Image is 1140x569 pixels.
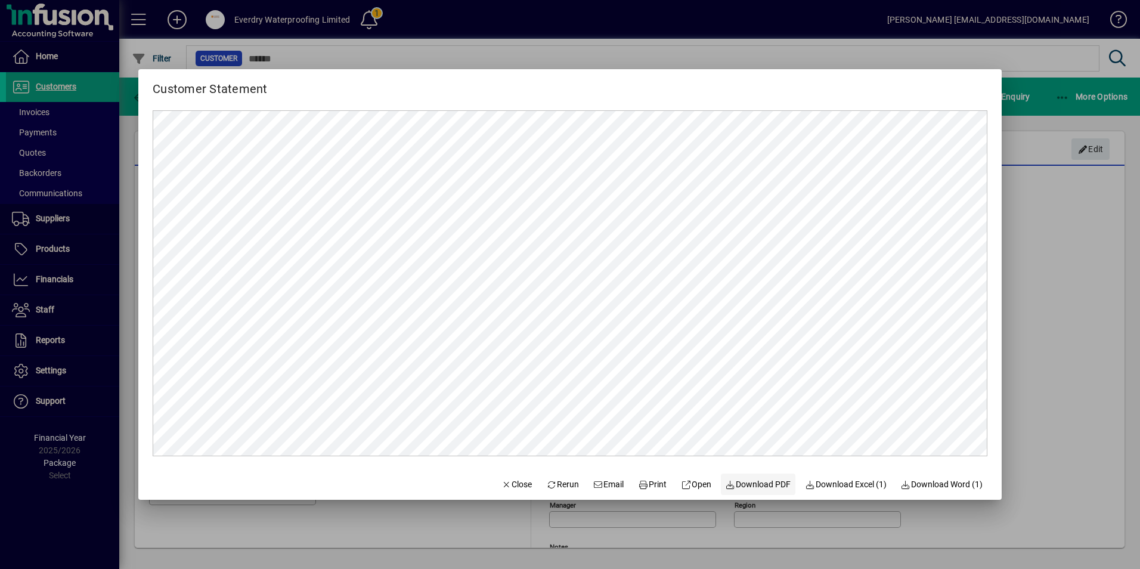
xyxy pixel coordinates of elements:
[800,474,891,495] button: Download Excel (1)
[497,474,537,495] button: Close
[138,69,282,98] h2: Customer Statement
[681,478,711,491] span: Open
[501,478,532,491] span: Close
[546,478,579,491] span: Rerun
[676,474,716,495] a: Open
[593,478,624,491] span: Email
[901,478,983,491] span: Download Word (1)
[638,478,667,491] span: Print
[726,478,791,491] span: Download PDF
[721,474,796,495] a: Download PDF
[805,478,887,491] span: Download Excel (1)
[896,474,988,495] button: Download Word (1)
[633,474,671,495] button: Print
[588,474,629,495] button: Email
